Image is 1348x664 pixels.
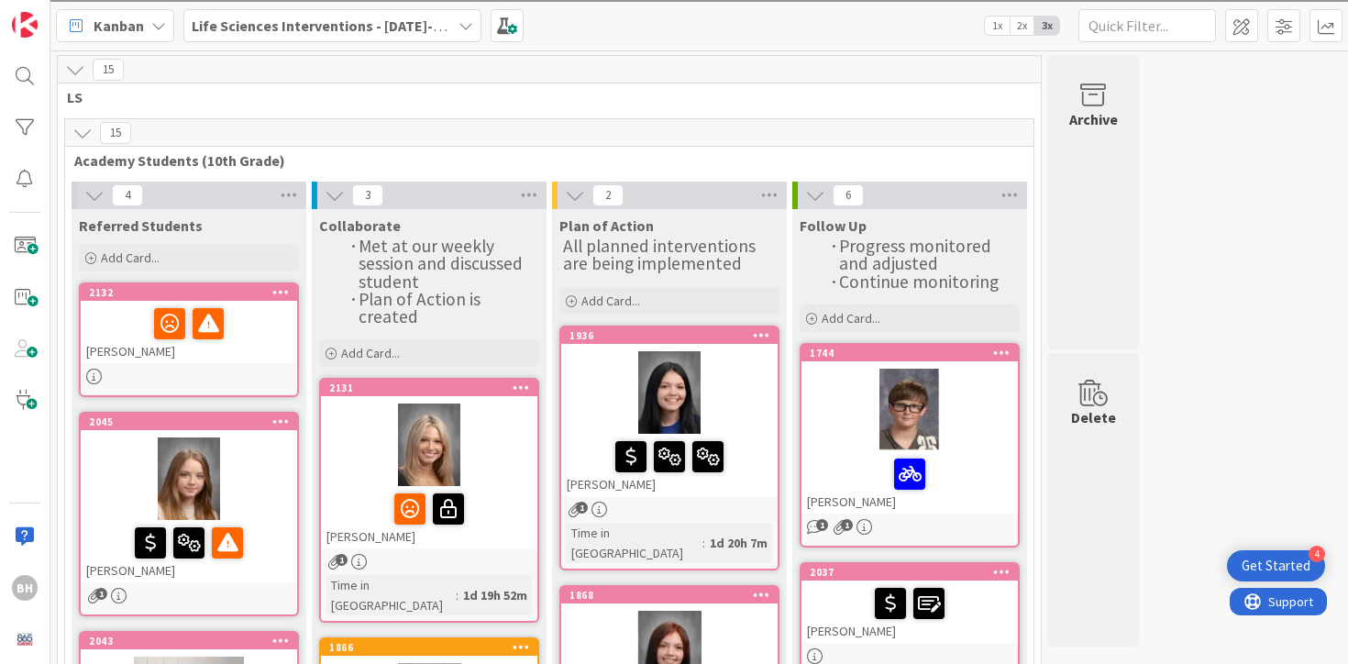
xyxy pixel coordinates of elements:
a: 2045[PERSON_NAME] [79,412,299,616]
div: ??? [7,373,1341,390]
span: 15 [93,59,124,81]
div: 1936 [569,329,778,342]
div: 2045 [81,414,297,430]
div: SAVE AND GO HOME [7,406,1341,423]
a: 1936[PERSON_NAME]Time in [GEOGRAPHIC_DATA]:1d 20h 7m [559,326,779,570]
div: Print [7,189,1341,205]
span: Plan of Action [559,216,654,235]
span: 3 [352,184,383,206]
div: Time in [GEOGRAPHIC_DATA] [326,575,456,615]
div: 1868 [561,587,778,603]
div: Sort A > Z [7,7,1341,24]
div: Options [7,73,1341,90]
span: : [456,585,459,605]
div: 1744 [810,347,1018,360]
div: Delete [7,57,1341,73]
div: MOVE [7,489,1341,505]
input: Search sources [7,604,170,624]
div: Move To ... [7,123,1341,139]
div: 1d 20h 7m [705,533,772,553]
span: Add Card... [581,293,640,309]
div: BOOK [7,538,1341,555]
div: 2131 [329,382,537,394]
div: SAVE [7,522,1341,538]
div: Delete [7,139,1341,156]
div: Move To ... [7,40,1341,57]
span: Continue monitoring [839,271,999,293]
span: 15 [100,122,131,144]
div: Archive [1069,108,1118,130]
a: 1744[PERSON_NAME] [800,343,1020,548]
div: WEBSITE [7,555,1341,571]
div: 1936 [561,327,778,344]
div: Rename Outline [7,156,1341,172]
span: Collaborate [319,216,401,235]
div: Home [7,456,1341,472]
span: Met at our weekly session and discussed student [359,235,526,293]
div: JOURNAL [7,571,1341,588]
div: Time in [GEOGRAPHIC_DATA] [567,523,702,563]
span: Add Card... [341,345,400,361]
div: 2132 [81,284,297,301]
div: Television/Radio [7,288,1341,304]
div: [PERSON_NAME] [801,581,1018,643]
span: Academy Students (10th Grade) [74,151,1011,170]
img: avatar [12,626,38,652]
span: Follow Up [800,216,867,235]
span: 1 [576,502,588,514]
span: 1 [841,519,853,531]
div: 2132[PERSON_NAME] [81,284,297,363]
div: Add Outline Template [7,205,1341,222]
div: Download [7,172,1341,189]
span: 1 [336,554,348,566]
div: Journal [7,238,1341,255]
div: [PERSON_NAME] [801,451,1018,514]
div: 2043 [89,635,297,647]
div: Open Get Started checklist, remaining modules: 4 [1227,550,1325,581]
div: 4 [1309,546,1325,562]
img: Visit kanbanzone.com [12,12,38,38]
div: Move to ... [7,439,1341,456]
span: 2 [592,184,624,206]
span: 1 [816,519,828,531]
div: Visual Art [7,304,1341,321]
div: 1d 19h 52m [459,585,532,605]
div: [PERSON_NAME] [321,486,537,548]
div: 1866 [321,639,537,656]
span: Referred Students [79,216,203,235]
div: 1744[PERSON_NAME] [801,345,1018,514]
div: This outline has no content. Would you like to delete it? [7,390,1341,406]
div: Get Started [1242,557,1310,575]
div: DELETE [7,423,1341,439]
div: MORE [7,588,1341,604]
div: [PERSON_NAME] [81,520,297,582]
span: LS [67,88,1018,106]
div: 2037[PERSON_NAME] [801,564,1018,643]
div: 2045[PERSON_NAME] [81,414,297,582]
div: 1744 [801,345,1018,361]
div: Magazine [7,255,1341,271]
div: 2037 [801,564,1018,581]
div: 2132 [89,286,297,299]
div: TODO: put dlg title [7,321,1341,338]
div: Rename [7,106,1341,123]
div: 1936[PERSON_NAME] [561,327,778,496]
div: Newspaper [7,271,1341,288]
div: Sign out [7,90,1341,106]
span: All planned interventions are being implemented [563,235,759,274]
div: 2043 [81,633,297,649]
div: [PERSON_NAME] [561,434,778,496]
div: 2131[PERSON_NAME] [321,380,537,548]
div: 1868 [569,589,778,602]
span: Add Card... [101,249,160,266]
div: CANCEL [7,472,1341,489]
div: Search for Source [7,222,1341,238]
span: 4 [112,184,143,206]
div: 2045 [89,415,297,428]
div: Delete [1071,406,1116,428]
div: 1866 [329,641,537,654]
span: Add Card... [822,310,880,326]
a: 2132[PERSON_NAME] [79,282,299,397]
span: Plan of Action is created [359,288,484,327]
div: Sort New > Old [7,24,1341,40]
